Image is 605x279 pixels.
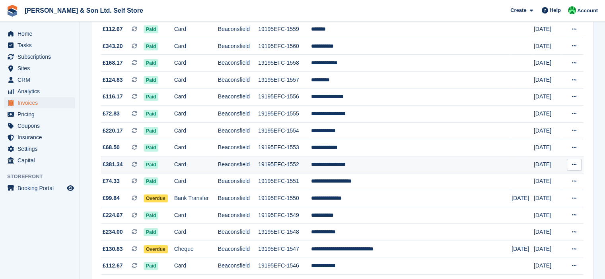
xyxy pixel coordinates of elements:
[174,122,218,139] td: Card
[4,132,75,143] a: menu
[512,190,534,207] td: [DATE]
[534,72,562,89] td: [DATE]
[4,109,75,120] a: menu
[144,76,158,84] span: Paid
[18,183,65,194] span: Booking Portal
[258,122,311,139] td: 19195EFC-1554
[258,190,311,207] td: 19195EFC-1550
[218,38,258,55] td: Beaconsfield
[103,42,123,50] span: £343.20
[258,139,311,156] td: 19195EFC-1553
[174,241,218,258] td: Cheque
[534,173,562,190] td: [DATE]
[512,241,534,258] td: [DATE]
[534,190,562,207] td: [DATE]
[18,86,65,97] span: Analytics
[218,72,258,89] td: Beaconsfield
[174,139,218,156] td: Card
[18,109,65,120] span: Pricing
[103,194,120,202] span: £99.84
[174,258,218,275] td: Card
[103,59,123,67] span: £168.17
[550,6,561,14] span: Help
[258,38,311,55] td: 19195EFC-1560
[218,156,258,173] td: Beaconsfield
[144,25,158,33] span: Paid
[144,42,158,50] span: Paid
[174,89,218,106] td: Card
[174,72,218,89] td: Card
[4,97,75,108] a: menu
[144,245,168,253] span: Overdue
[218,106,258,123] td: Beaconsfield
[174,55,218,72] td: Card
[144,144,158,152] span: Paid
[18,40,65,51] span: Tasks
[7,173,79,181] span: Storefront
[103,177,120,185] span: £74.33
[258,156,311,173] td: 19195EFC-1552
[534,207,562,224] td: [DATE]
[144,194,168,202] span: Overdue
[144,110,158,118] span: Paid
[577,7,598,15] span: Account
[6,5,18,17] img: stora-icon-8386f47178a22dfd0bd8f6a31ec36ba5ce8667c1dd55bd0f319d3a0aa187defe.svg
[568,6,576,14] img: Kelly Lowe
[258,258,311,275] td: 19195EFC-1546
[4,155,75,166] a: menu
[144,212,158,219] span: Paid
[258,241,311,258] td: 19195EFC-1547
[218,241,258,258] td: Beaconsfield
[18,63,65,74] span: Sites
[4,120,75,131] a: menu
[510,6,526,14] span: Create
[174,224,218,241] td: Card
[103,25,123,33] span: £112.67
[144,59,158,67] span: Paid
[66,183,75,193] a: Preview store
[4,63,75,74] a: menu
[218,21,258,38] td: Beaconsfield
[4,86,75,97] a: menu
[534,122,562,139] td: [DATE]
[103,160,123,169] span: £381.34
[103,92,123,101] span: £116.17
[4,28,75,39] a: menu
[534,241,562,258] td: [DATE]
[534,38,562,55] td: [DATE]
[258,72,311,89] td: 19195EFC-1557
[103,76,123,84] span: £124.83
[144,228,158,236] span: Paid
[534,89,562,106] td: [DATE]
[4,143,75,154] a: menu
[144,127,158,135] span: Paid
[174,173,218,190] td: Card
[174,156,218,173] td: Card
[534,55,562,72] td: [DATE]
[174,38,218,55] td: Card
[534,106,562,123] td: [DATE]
[18,74,65,85] span: CRM
[103,127,123,135] span: £220.17
[534,21,562,38] td: [DATE]
[218,224,258,241] td: Beaconsfield
[218,173,258,190] td: Beaconsfield
[21,4,146,17] a: [PERSON_NAME] & Son Ltd. Self Store
[218,207,258,224] td: Beaconsfield
[258,173,311,190] td: 19195EFC-1551
[258,55,311,72] td: 19195EFC-1558
[18,120,65,131] span: Coupons
[218,190,258,207] td: Beaconsfield
[258,224,311,241] td: 19195EFC-1548
[103,228,123,236] span: £234.00
[103,262,123,270] span: £112.67
[4,40,75,51] a: menu
[103,110,120,118] span: £72.83
[534,258,562,275] td: [DATE]
[218,122,258,139] td: Beaconsfield
[258,89,311,106] td: 19195EFC-1556
[258,21,311,38] td: 19195EFC-1559
[144,262,158,270] span: Paid
[144,93,158,101] span: Paid
[144,161,158,169] span: Paid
